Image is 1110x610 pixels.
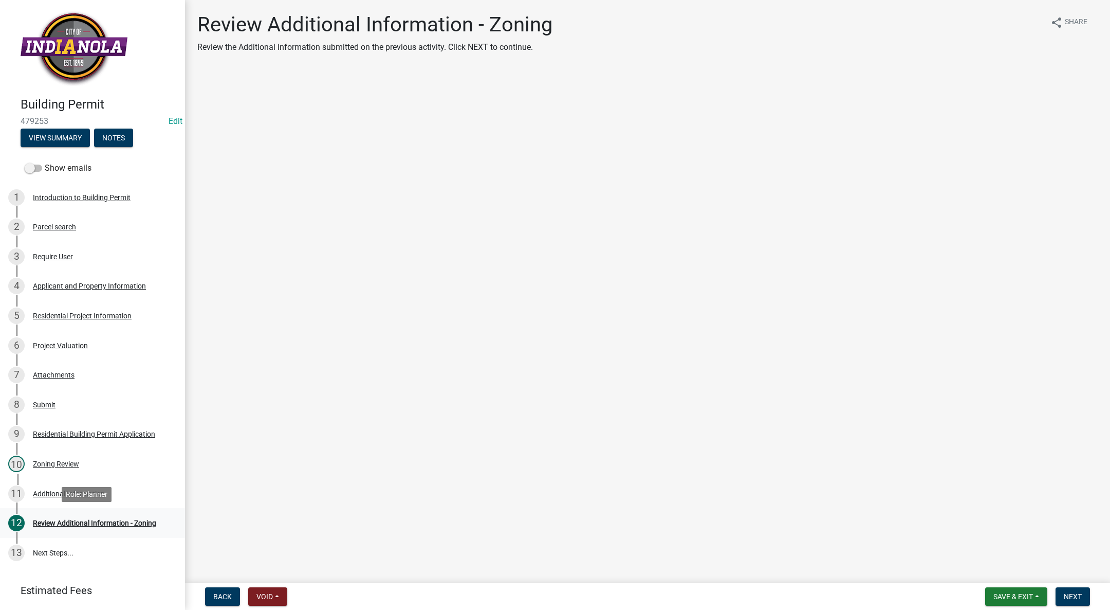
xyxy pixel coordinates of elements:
h4: Building Permit [21,97,177,112]
button: View Summary [21,129,90,147]
div: 2 [8,219,25,235]
wm-modal-confirm: Notes [94,134,133,142]
div: Introduction to Building Permit [33,194,131,201]
i: share [1050,16,1063,29]
div: 4 [8,278,25,294]
div: 3 [8,248,25,265]
div: 5 [8,308,25,324]
button: Void [248,587,287,606]
span: Share [1065,16,1087,29]
span: Void [256,593,273,601]
div: 13 [8,545,25,561]
div: 11 [8,486,25,502]
div: Review Additional Information - Zoning [33,519,156,527]
span: Next [1064,593,1082,601]
div: Applicant and Property Information [33,282,146,290]
div: 12 [8,515,25,531]
div: Role: Planner [62,487,112,502]
a: Estimated Fees [8,580,169,601]
div: Parcel search [33,223,76,230]
label: Show emails [25,162,91,174]
div: Zoning Review [33,460,79,468]
wm-modal-confirm: Edit Application Number [169,116,182,126]
span: Back [213,593,232,601]
div: Attachments [33,371,75,379]
div: 9 [8,426,25,442]
div: 7 [8,367,25,383]
div: Project Valuation [33,342,88,349]
div: Residential Project Information [33,312,132,319]
button: shareShare [1042,12,1096,32]
img: City of Indianola, Iowa [21,11,127,86]
a: Edit [169,116,182,126]
p: Review the Additional information submitted on the previous activity. Click NEXT to continue. [197,41,552,53]
div: 8 [8,397,25,413]
button: Back [205,587,240,606]
button: Save & Exit [985,587,1047,606]
h1: Review Additional Information - Zoning [197,12,552,37]
wm-modal-confirm: Summary [21,134,90,142]
div: 6 [8,337,25,354]
div: Additional Information [33,490,105,497]
button: Notes [94,129,133,147]
div: Require User [33,253,73,260]
span: 479253 [21,116,164,126]
span: Save & Exit [993,593,1033,601]
button: Next [1056,587,1090,606]
div: Submit [33,401,55,408]
div: Residential Building Permit Application [33,430,155,438]
div: 1 [8,189,25,206]
div: 10 [8,456,25,472]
